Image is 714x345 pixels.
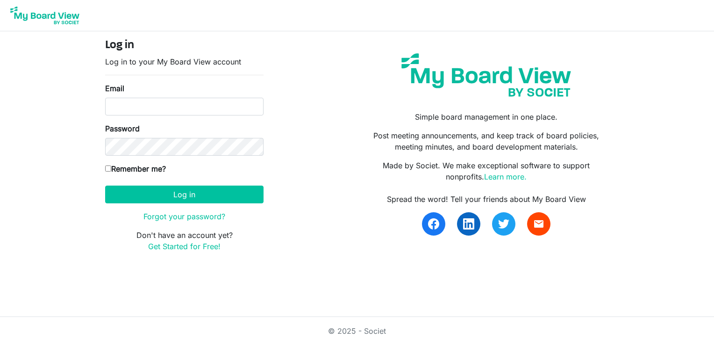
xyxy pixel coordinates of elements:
a: © 2025 - Societ [328,326,386,336]
img: linkedin.svg [463,218,474,230]
p: Post meeting announcements, and keep track of board policies, meeting minutes, and board developm... [364,130,609,152]
a: Get Started for Free! [148,242,221,251]
a: Forgot your password? [143,212,225,221]
p: Simple board management in one place. [364,111,609,122]
p: Don't have an account yet? [105,230,264,252]
label: Password [105,123,140,134]
span: email [533,218,544,230]
input: Remember me? [105,165,111,172]
p: Log in to your My Board View account [105,56,264,67]
img: twitter.svg [498,218,509,230]
img: my-board-view-societ.svg [394,46,578,104]
a: email [527,212,550,236]
label: Remember me? [105,163,166,174]
img: My Board View Logo [7,4,82,27]
div: Spread the word! Tell your friends about My Board View [364,194,609,205]
h4: Log in [105,39,264,52]
button: Log in [105,186,264,203]
img: facebook.svg [428,218,439,230]
p: Made by Societ. We make exceptional software to support nonprofits. [364,160,609,182]
label: Email [105,83,124,94]
a: Learn more. [484,172,527,181]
